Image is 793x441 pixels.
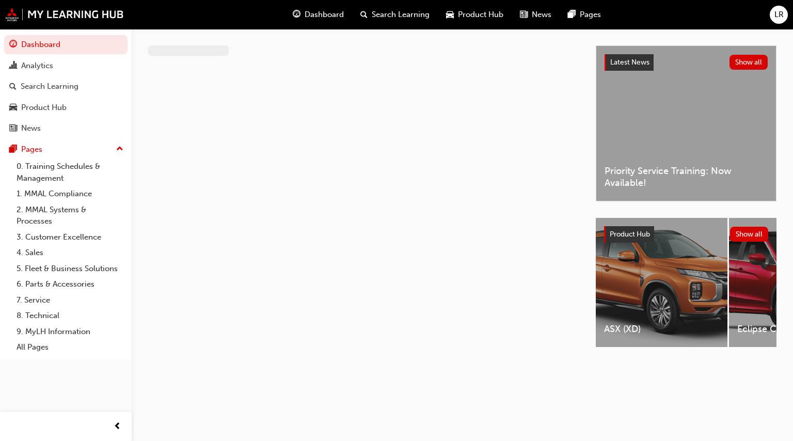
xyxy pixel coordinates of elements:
[9,103,17,113] span: car-icon
[293,8,300,21] span: guage-icon
[730,227,769,242] button: Show all
[4,98,128,117] a: Product Hub
[21,102,67,114] div: Product Hub
[114,420,121,433] span: prev-icon
[21,144,42,155] div: Pages
[12,159,128,186] a: 0. Training Schedules & Management
[5,8,124,21] img: mmal
[284,4,352,25] a: guage-iconDashboard
[4,77,128,96] a: Search Learning
[12,229,128,245] a: 3. Customer Excellence
[12,308,128,324] a: 8. Technical
[12,202,128,229] a: 2. MMAL Systems & Processes
[604,323,719,335] span: ASX (XD)
[596,218,727,347] a: ASX (XD)
[12,186,128,202] a: 1. MMAL Compliance
[9,40,17,50] span: guage-icon
[605,54,768,71] a: Latest NewsShow all
[4,119,128,138] a: News
[520,8,528,21] span: news-icon
[4,140,128,159] button: Pages
[774,9,784,21] span: LR
[605,165,768,188] span: Priority Service Training: Now Available!
[446,8,454,21] span: car-icon
[305,9,344,21] span: Dashboard
[604,226,768,243] a: Product HubShow all
[9,61,17,71] span: chart-icon
[4,33,128,140] button: DashboardAnalyticsSearch LearningProduct HubNews
[4,56,128,75] a: Analytics
[12,276,128,292] a: 6. Parts & Accessories
[116,143,123,156] span: up-icon
[438,4,512,25] a: car-iconProduct Hub
[372,9,430,21] span: Search Learning
[610,230,650,239] span: Product Hub
[21,81,78,92] div: Search Learning
[458,9,503,21] span: Product Hub
[12,245,128,261] a: 4. Sales
[12,292,128,308] a: 7. Service
[9,82,17,91] span: search-icon
[4,35,128,54] a: Dashboard
[360,8,368,21] span: search-icon
[21,122,41,134] div: News
[610,58,649,67] span: Latest News
[12,261,128,277] a: 5. Fleet & Business Solutions
[560,4,609,25] a: pages-iconPages
[532,9,551,21] span: News
[512,4,560,25] a: news-iconNews
[568,8,576,21] span: pages-icon
[770,6,788,24] button: LR
[9,145,17,154] span: pages-icon
[580,9,601,21] span: Pages
[12,324,128,340] a: 9. MyLH Information
[729,55,768,70] button: Show all
[596,45,776,201] a: Latest NewsShow allPriority Service Training: Now Available!
[352,4,438,25] a: search-iconSearch Learning
[9,124,17,133] span: news-icon
[12,339,128,355] a: All Pages
[21,60,53,72] div: Analytics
